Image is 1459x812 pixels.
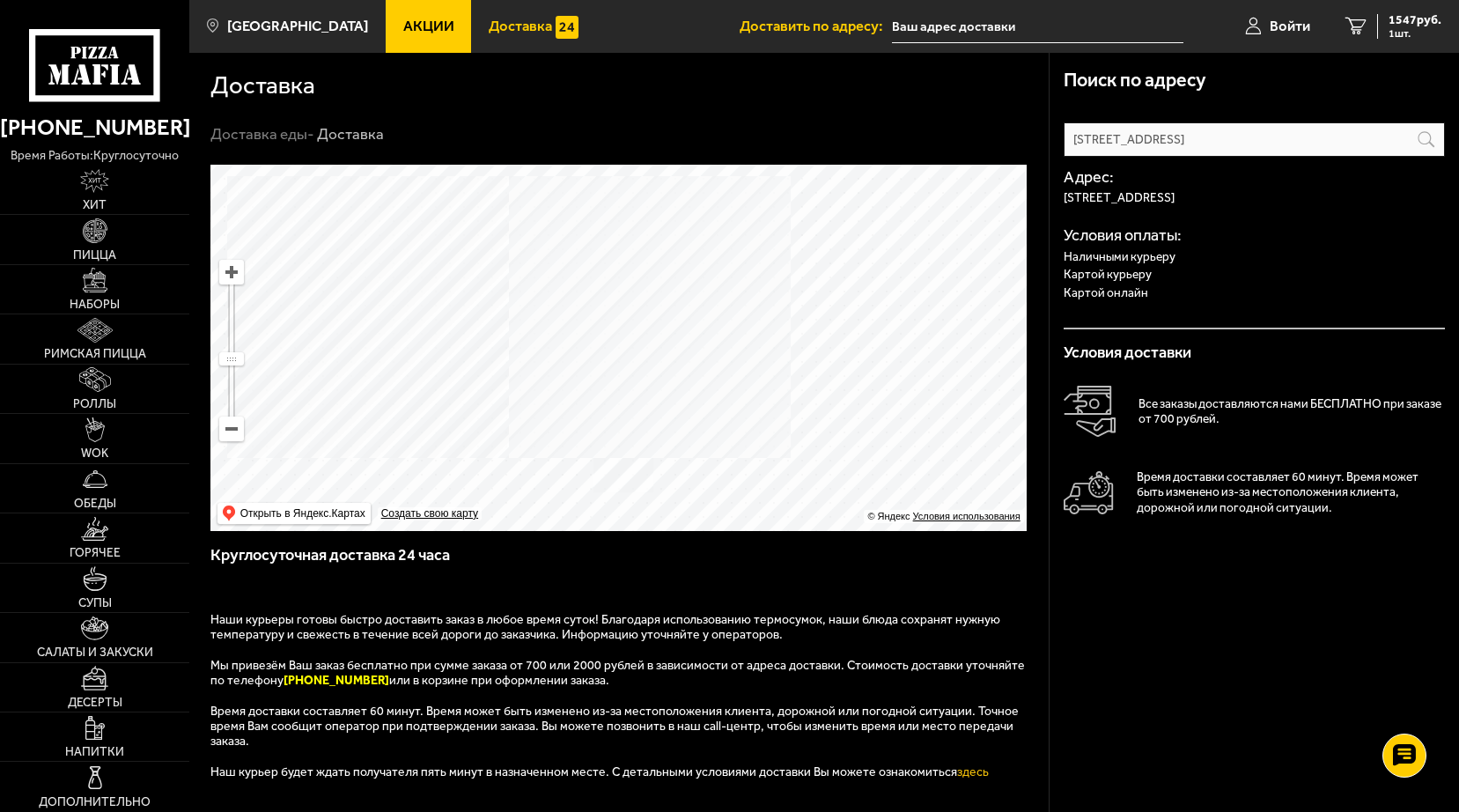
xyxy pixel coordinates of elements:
div: Доставка [317,124,384,144]
h3: Круглосуточная доставка 24 часа [210,544,1028,581]
span: Салаты и закуски [37,646,153,659]
span: Обеды [74,498,116,510]
p: Время доставки составляет 60 минут. Время может быть изменено из-за местоположения клиента, дорож... [1137,469,1444,515]
p: [STREET_ADDRESS] [1064,192,1444,204]
span: Доставка [489,19,552,34]
span: Горячее [70,547,121,559]
ymaps: Открыть в Яндекс.Картах [217,503,371,524]
span: Наши курьеры готовы быстро доставить заказ в любое время суток! Благодаря использованию термосумо... [210,612,1000,642]
span: Хит [83,199,107,211]
b: [PHONE_NUMBER] [284,673,389,688]
input: Ваш адрес доставки [892,11,1183,43]
span: Напитки [65,746,124,758]
img: Автомобиль доставки [1064,471,1114,514]
a: здесь [957,764,989,779]
span: Супы [78,597,112,609]
span: Дополнительно [39,796,151,808]
span: Наборы [70,299,120,311]
span: 1 шт. [1389,28,1441,39]
h4: Адрес: [1064,169,1444,185]
h1: Доставка [210,73,315,98]
span: WOK [81,447,108,460]
a: Создать свою карту [378,507,482,520]
span: Время доставки составляет 60 минут. Время может быть изменено из-за местоположения клиента, дорож... [210,704,1019,749]
h3: Поиск по адресу [1064,70,1206,90]
input: Введите название улицы [1064,122,1444,157]
h4: Условия оплаты: [1064,227,1444,243]
span: Роллы [73,398,116,410]
img: 15daf4d41897b9f0e9f617042186c801.svg [556,16,578,39]
span: Мы привезём Ваш заказ бесплатно при сумме заказа от 700 или 2000 рублей в зависимости от адреса д... [210,658,1025,688]
p: Все заказы доставляются нами БЕСПЛАТНО при заказе от 700 рублей. [1138,396,1444,427]
a: Условия использования [913,511,1021,521]
ymaps: Открыть в Яндекс.Картах [240,503,365,524]
p: Картой курьеру [1064,269,1444,281]
p: Картой онлайн [1064,287,1444,299]
a: Доставка еды- [210,125,314,143]
span: Десерты [68,697,122,709]
p: Наличными курьеру [1064,251,1444,263]
span: Акции [403,19,454,34]
h3: Условия доставки [1064,344,1444,360]
ymaps: © Яндекс [867,511,910,521]
span: Доставить по адресу: [740,19,892,34]
span: 1547 руб. [1389,14,1441,26]
span: Наш курьер будет ждать получателя пять минут в назначенном месте. С детальными условиями доставки... [210,764,991,779]
span: Римская пицца [44,348,146,360]
span: Пицца [73,249,116,262]
img: Оплата доставки [1064,386,1116,438]
span: [GEOGRAPHIC_DATA] [227,19,368,34]
span: Войти [1270,19,1310,34]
